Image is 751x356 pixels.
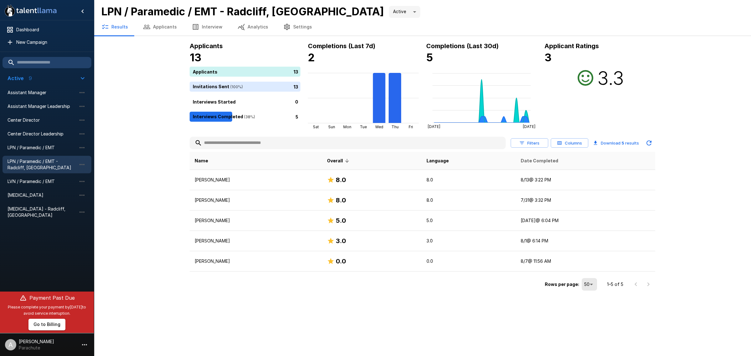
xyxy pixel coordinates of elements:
[621,140,624,145] b: 5
[336,175,346,185] h6: 8.0
[545,281,579,287] p: Rows per page:
[427,258,511,264] p: 0.0
[516,211,655,231] td: [DATE] @ 6:04 PM
[389,6,420,18] div: Active
[195,258,317,264] p: [PERSON_NAME]
[427,238,511,244] p: 3.0
[195,157,208,165] span: Name
[336,216,346,226] h6: 5.0
[184,18,230,36] button: Interview
[230,18,276,36] button: Analytics
[336,256,346,266] h6: 0.0
[607,281,623,287] p: 1–5 of 5
[190,51,202,64] b: 13
[101,5,384,18] b: LPN / Paramedic / EMT - Radcliff, [GEOGRAPHIC_DATA]
[313,125,319,129] tspan: Sat
[391,125,399,129] tspan: Thu
[582,278,597,291] div: 50
[94,18,135,36] button: Results
[327,157,351,165] span: Overall
[426,42,499,50] b: Completions (Last 30d)
[276,18,319,36] button: Settings
[427,217,511,224] p: 5.0
[521,157,558,165] span: Date Completed
[294,68,298,75] p: 13
[360,125,367,129] tspan: Tue
[516,170,655,190] td: 8/13 @ 3:22 PM
[195,177,317,183] p: [PERSON_NAME]
[375,125,383,129] tspan: Wed
[409,125,413,129] tspan: Fri
[295,113,298,120] p: 5
[426,51,433,64] b: 5
[427,177,511,183] p: 8.0
[328,125,335,129] tspan: Sun
[308,51,315,64] b: 2
[428,124,440,129] tspan: [DATE]
[427,197,511,203] p: 8.0
[551,138,588,148] button: Columns
[135,18,184,36] button: Applicants
[195,197,317,203] p: [PERSON_NAME]
[516,231,655,251] td: 8/1 @ 6:14 PM
[195,238,317,244] p: [PERSON_NAME]
[523,124,535,129] tspan: [DATE]
[516,251,655,272] td: 8/7 @ 11:56 AM
[643,137,655,149] button: Updated Today - 1:37 PM
[544,42,599,50] b: Applicant Ratings
[336,195,346,205] h6: 8.0
[544,51,552,64] b: 3
[591,137,641,149] button: Download 5 results
[336,236,346,246] h6: 3.0
[511,138,548,148] button: Filters
[597,67,624,89] h2: 3.3
[516,190,655,211] td: 7/31 @ 3:32 PM
[190,42,223,50] b: Applicants
[195,217,317,224] p: [PERSON_NAME]
[343,125,351,129] tspan: Mon
[427,157,449,165] span: Language
[295,98,298,105] p: 0
[294,83,298,90] p: 13
[308,42,375,50] b: Completions (Last 7d)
